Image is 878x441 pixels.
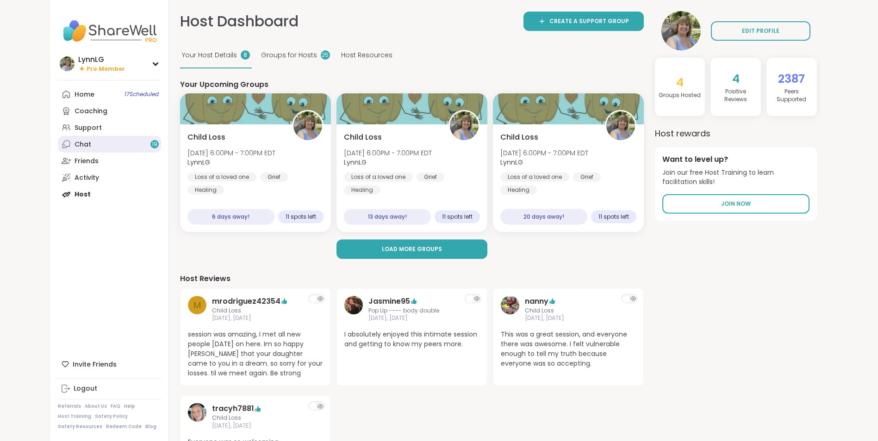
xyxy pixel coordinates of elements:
span: [DATE], [DATE] [212,314,299,322]
span: This was a great session, and everyone there was awesome. I felt vulnerable enough to tell my tru... [501,330,636,368]
span: Child Loss [212,414,299,422]
span: Join Now [721,200,751,208]
img: LynnLG [450,111,479,140]
img: nanny [501,296,519,314]
span: [DATE], [DATE] [368,314,455,322]
span: m [193,298,201,312]
div: 13 days away! [344,209,431,225]
span: 11 spots left [286,213,316,220]
button: Load more groups [336,239,487,259]
a: Blog [145,423,156,430]
img: LynnLG [606,111,635,140]
img: tracyh7881 [188,403,206,422]
span: [DATE] 6:00PM - 7:00PM EDT [344,148,432,158]
h4: Host Reviews [180,274,644,284]
span: Host Resources [341,50,392,60]
span: Join our free Host Training to learn facilitation skills! [662,168,810,186]
span: EDIT PROFILE [742,27,779,35]
span: [DATE], [DATE] [525,314,612,322]
div: Loss of a loved one [187,172,256,182]
span: session was amazing, I met all new people [DATE] on here. Im so happy [PERSON_NAME] that your dau... [188,330,323,378]
div: Activity [75,173,99,183]
a: Referrals [58,403,81,410]
div: Grief [260,172,288,182]
span: 11 spots left [598,213,629,220]
img: LynnLG [60,56,75,71]
span: Create a support group [549,17,629,25]
div: Coaching [75,107,107,116]
a: Redeem Code [106,423,142,430]
div: Support [75,123,102,133]
div: Home [75,90,94,99]
h4: Want to level up? [662,154,810,165]
span: Child Loss [212,307,299,315]
a: mrodriguez42354 [212,296,280,307]
span: Your Host Details [182,50,237,60]
span: Child Loss [500,132,538,143]
img: LynnLG [293,111,322,140]
h4: Groups Hosted [659,92,701,99]
div: Healing [344,185,380,195]
div: Loss of a loved one [500,172,569,182]
div: Healing [500,185,537,195]
span: [DATE] 6:00PM - 7:00PM EDT [187,148,275,158]
a: Chat19 [58,136,161,153]
div: Healing [187,185,224,195]
div: 20 days away! [500,209,587,225]
a: Safety Policy [95,413,128,420]
b: LynnLG [500,158,523,167]
div: 25 [321,50,330,60]
a: Help [124,403,135,410]
div: Grief [573,172,601,182]
a: Logout [58,380,161,397]
a: About Us [85,403,107,410]
span: 19 [152,141,157,148]
a: tracyh7881 [212,403,254,414]
a: Activity [58,169,161,186]
span: Groups for Hosts [261,50,317,60]
span: Pro Member [87,65,125,73]
a: Home17Scheduled [58,86,161,103]
span: 11 spots left [442,213,473,220]
img: ShareWell Nav Logo [58,15,161,47]
div: Invite Friends [58,356,161,373]
b: LynnLG [344,158,367,167]
div: Friends [75,157,99,166]
img: LynnLG [661,11,701,50]
span: Child Loss [525,307,612,315]
a: Create a support group [523,12,644,31]
h4: Positive Review s [714,88,757,104]
a: tracyh7881 [188,403,206,430]
a: Coaching [58,103,161,119]
div: Loss of a loved one [344,172,413,182]
span: 4 [732,71,740,87]
div: 8 [241,50,250,60]
a: FAQ [111,403,120,410]
div: LynnLG [78,55,125,65]
a: EDIT PROFILE [711,21,810,41]
a: Support [58,119,161,136]
div: Chat [75,140,91,149]
a: nanny [525,296,548,307]
div: Logout [74,384,97,393]
a: Host Training [58,413,91,420]
span: 2387 [778,71,805,87]
a: Jasmine95 [344,296,363,323]
span: Child Loss [344,132,382,143]
a: Jasmine95 [368,296,410,307]
div: Grief [417,172,444,182]
img: Jasmine95 [344,296,363,314]
span: 4 [676,74,684,91]
span: Load more groups [382,245,442,253]
span: Child Loss [187,132,225,143]
span: [DATE] 6:00PM - 7:00PM EDT [500,148,588,158]
a: m [188,296,206,323]
h1: Host Dashboard [180,11,299,32]
span: 17 Scheduled [125,91,159,98]
a: Join Now [662,194,810,214]
span: Pop Up ---- body double [368,307,455,315]
h3: Host rewards [655,127,817,140]
span: I absolutely enjoyed this intimate session and getting to know my peers more. [344,330,479,349]
a: Friends [58,153,161,169]
span: [DATE], [DATE] [212,422,299,430]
